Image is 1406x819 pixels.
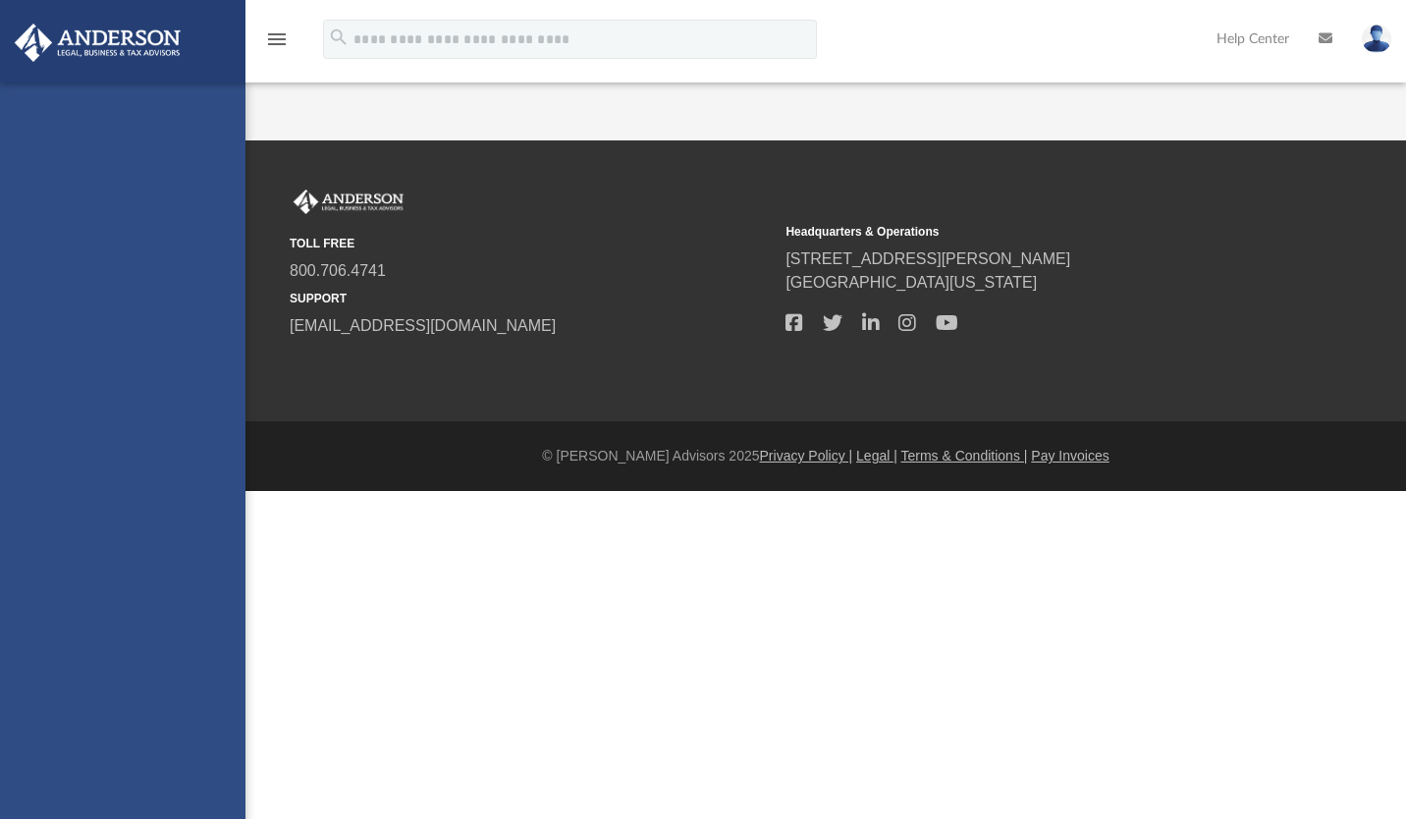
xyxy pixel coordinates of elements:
[290,235,772,252] small: TOLL FREE
[9,24,187,62] img: Anderson Advisors Platinum Portal
[265,27,289,51] i: menu
[290,290,772,307] small: SUPPORT
[785,223,1268,241] small: Headquarters & Operations
[245,446,1406,466] div: © [PERSON_NAME] Advisors 2025
[760,448,853,464] a: Privacy Policy |
[1031,448,1109,464] a: Pay Invoices
[1362,25,1391,53] img: User Pic
[785,250,1070,267] a: [STREET_ADDRESS][PERSON_NAME]
[290,317,556,334] a: [EMAIL_ADDRESS][DOMAIN_NAME]
[785,274,1037,291] a: [GEOGRAPHIC_DATA][US_STATE]
[901,448,1028,464] a: Terms & Conditions |
[265,37,289,51] a: menu
[856,448,897,464] a: Legal |
[290,190,407,215] img: Anderson Advisors Platinum Portal
[290,262,386,279] a: 800.706.4741
[328,27,350,48] i: search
